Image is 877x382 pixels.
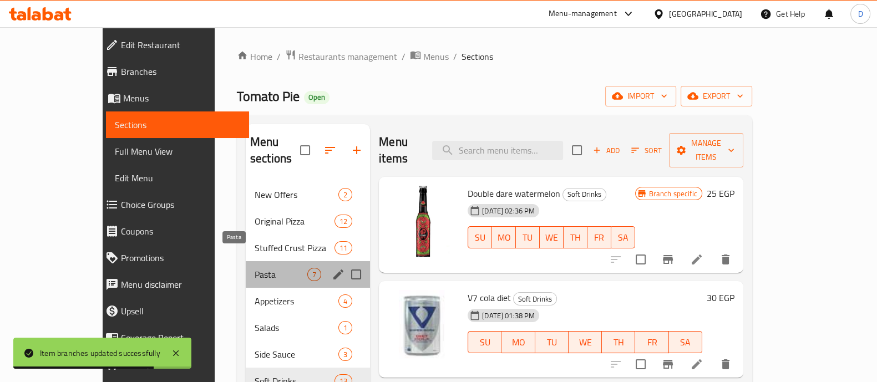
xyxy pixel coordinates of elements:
nav: breadcrumb [237,49,752,64]
span: Select to update [629,353,652,376]
div: Menu-management [549,7,617,21]
span: New Offers [255,188,338,201]
div: New Offers2 [246,181,370,208]
div: Stuffed Crust Pizza11 [246,235,370,261]
span: WE [573,334,597,350]
span: Manage items [678,136,734,164]
img: Double dare watermelon [388,186,459,257]
h2: Menu sections [250,134,300,167]
button: import [605,86,676,106]
button: Branch-specific-item [655,246,681,273]
button: delete [712,246,739,273]
a: Full Menu View [106,138,249,165]
span: Pasta [255,268,307,281]
span: Soft Drinks [563,188,606,201]
span: FR [640,334,664,350]
div: Soft Drinks [513,292,557,305]
button: TH [602,331,635,353]
span: 11 [335,243,352,253]
span: D [858,8,863,20]
a: Promotions [97,245,249,271]
div: Item branches updated successfully [40,347,160,359]
div: items [334,215,352,228]
span: Menus [123,91,240,105]
a: Home [237,50,272,63]
span: Sort [631,144,662,157]
button: TU [516,226,540,248]
div: items [338,188,352,201]
span: Side Sauce [255,348,338,361]
button: FR [635,331,668,353]
span: V7 cola diet [468,289,511,306]
div: Salads1 [246,314,370,341]
span: Edit Menu [115,171,240,185]
button: Manage items [669,133,743,167]
span: Soft Drinks [514,293,556,305]
span: Sort sections [317,137,343,164]
button: FR [587,226,611,248]
button: MO [501,331,535,353]
img: V7 cola diet [388,290,459,361]
li: / [277,50,281,63]
span: Tomato Pie [237,84,300,109]
span: Branch specific [645,189,702,199]
span: Select all sections [293,139,317,162]
a: Coupons [97,218,249,245]
button: TU [535,331,569,353]
span: [DATE] 02:36 PM [478,206,539,216]
a: Coverage Report [97,324,249,351]
button: SA [669,331,702,353]
a: Choice Groups [97,191,249,218]
span: Menu disclaimer [121,278,240,291]
button: Sort [628,142,665,159]
div: Soft Drinks [562,188,606,201]
span: Select to update [629,248,652,271]
span: Grocery Checklist [121,358,240,371]
span: 3 [339,349,352,360]
div: items [307,268,321,281]
span: SU [473,334,497,350]
button: export [681,86,752,106]
a: Menus [410,49,449,64]
span: Select section [565,139,589,162]
span: SA [673,334,698,350]
span: Stuffed Crust Pizza [255,241,334,254]
li: / [453,50,457,63]
a: Branches [97,58,249,85]
span: Choice Groups [121,198,240,211]
div: Original Pizza [255,215,334,228]
span: TH [568,230,583,246]
span: 12 [335,216,352,227]
a: Restaurants management [285,49,397,64]
div: Open [304,91,329,104]
a: Edit menu item [690,358,703,371]
span: Coverage Report [121,331,240,344]
span: SU [473,230,488,246]
span: TH [606,334,631,350]
span: 2 [339,190,352,200]
span: 4 [339,296,352,307]
a: Edit Restaurant [97,32,249,58]
div: Appetizers4 [246,288,370,314]
input: search [432,141,563,160]
div: items [338,294,352,308]
div: Appetizers [255,294,338,308]
span: Add item [589,142,624,159]
h6: 30 EGP [707,290,734,305]
button: Add section [343,137,370,164]
li: / [402,50,405,63]
span: Salads [255,321,338,334]
span: Sections [462,50,493,63]
span: Sections [115,118,240,131]
span: Upsell [121,304,240,318]
span: Branches [121,65,240,78]
span: Sort items [624,142,669,159]
button: edit [330,266,347,283]
span: Edit Restaurant [121,38,240,52]
span: TU [520,230,535,246]
a: Sections [106,111,249,138]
